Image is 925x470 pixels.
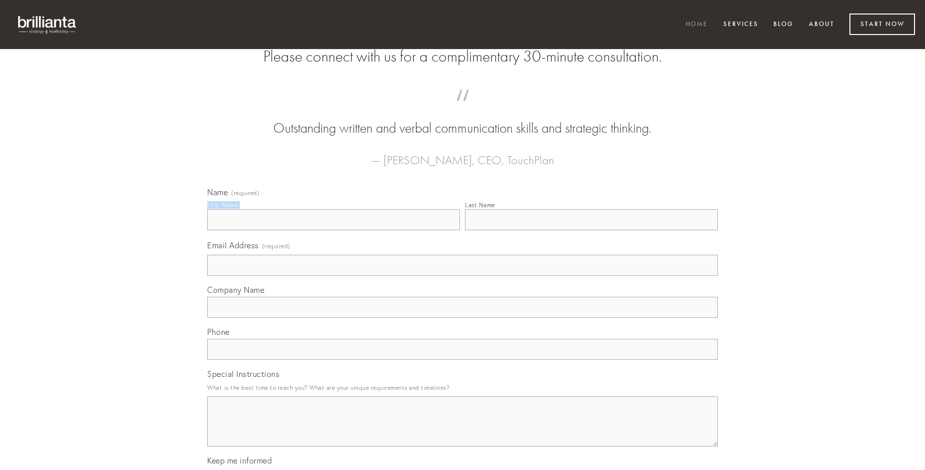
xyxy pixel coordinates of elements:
[207,187,228,197] span: Name
[207,47,718,66] h2: Please connect with us for a complimentary 30-minute consultation.
[679,17,714,33] a: Home
[207,381,718,394] p: What is the best time to reach you? What are your unique requirements and timelines?
[465,201,495,209] div: Last Name
[231,190,259,196] span: (required)
[207,201,238,209] div: First Name
[207,240,259,250] span: Email Address
[207,327,230,337] span: Phone
[767,17,800,33] a: Blog
[207,369,279,379] span: Special Instructions
[849,14,915,35] a: Start Now
[223,99,702,119] span: “
[223,138,702,170] figcaption: — [PERSON_NAME], CEO, TouchPlan
[262,239,290,253] span: (required)
[717,17,765,33] a: Services
[223,99,702,138] blockquote: Outstanding written and verbal communication skills and strategic thinking.
[207,285,264,295] span: Company Name
[207,455,272,465] span: Keep me informed
[10,10,85,39] img: brillianta - research, strategy, marketing
[802,17,841,33] a: About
